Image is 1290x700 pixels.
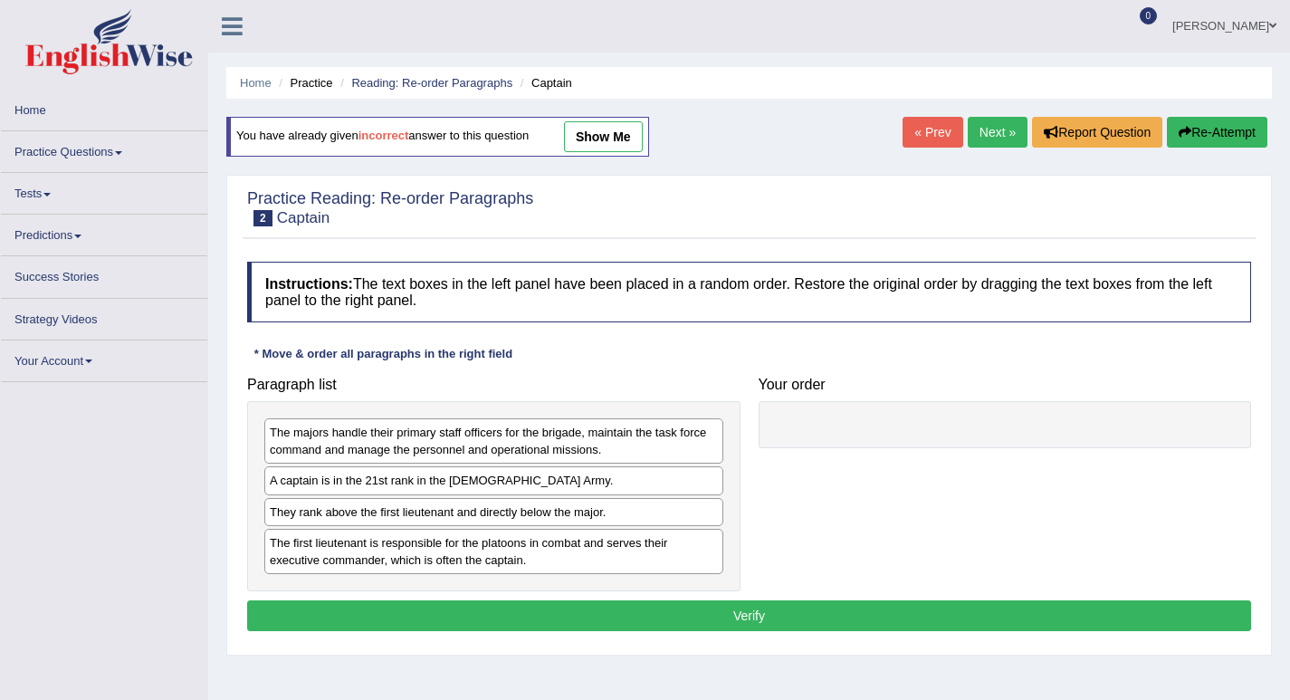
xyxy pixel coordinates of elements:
[759,377,1252,393] h4: Your order
[1140,7,1158,24] span: 0
[1032,117,1162,148] button: Report Question
[277,209,330,226] small: Captain
[264,466,723,494] div: A captain is in the 21st rank in the [DEMOGRAPHIC_DATA] Army.
[516,74,572,91] li: Captain
[247,262,1251,322] h4: The text boxes in the left panel have been placed in a random order. Restore the original order b...
[1,256,207,292] a: Success Stories
[1,215,207,250] a: Predictions
[358,129,409,143] b: incorrect
[1,90,207,125] a: Home
[564,121,643,152] a: show me
[274,74,332,91] li: Practice
[1,131,207,167] a: Practice Questions
[226,117,649,157] div: You have already given answer to this question
[968,117,1027,148] a: Next »
[264,498,723,526] div: They rank above the first lieutenant and directly below the major.
[265,276,353,292] b: Instructions:
[253,210,272,226] span: 2
[264,418,723,464] div: The majors handle their primary staff officers for the brigade, maintain the task force command a...
[351,76,512,90] a: Reading: Re-order Paragraphs
[247,345,520,362] div: * Move & order all paragraphs in the right field
[247,377,741,393] h4: Paragraph list
[903,117,962,148] a: « Prev
[247,600,1251,631] button: Verify
[1,173,207,208] a: Tests
[1167,117,1267,148] button: Re-Attempt
[1,340,207,376] a: Your Account
[240,76,272,90] a: Home
[264,529,723,574] div: The first lieutenant is responsible for the platoons in combat and serves their executive command...
[247,190,533,226] h2: Practice Reading: Re-order Paragraphs
[1,299,207,334] a: Strategy Videos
